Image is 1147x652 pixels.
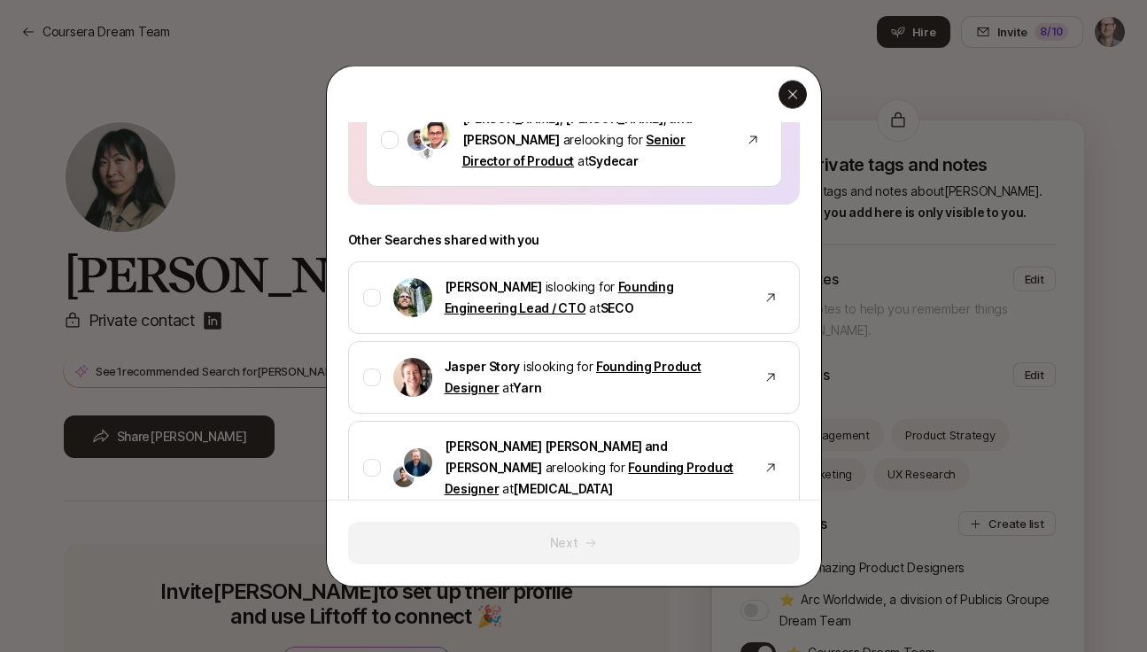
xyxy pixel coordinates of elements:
img: Adam Hill [407,128,429,150]
p: is looking for at [445,356,746,399]
span: Yarn [513,380,541,395]
img: David Deng [393,466,415,487]
span: [MEDICAL_DATA] [513,481,612,496]
span: [PERSON_NAME] [445,279,542,294]
a: Founding Product Designer [445,359,701,395]
span: [PERSON_NAME], [PERSON_NAME], and [PERSON_NAME] [462,111,693,147]
p: is looking for at [445,276,746,319]
a: Founding Engineering Lead / CTO [445,279,674,315]
p: are looking for at [462,108,728,172]
a: Senior Director of Product [462,132,686,168]
img: Shriram Bhashyam [422,120,450,149]
p: Other Searches shared with you [348,229,800,251]
a: Founding Product Designer [445,460,733,496]
span: SECO [601,300,634,315]
span: Jasper Story [445,359,521,374]
img: Sagan Schultz [404,448,432,477]
img: Nik Talreja [419,145,433,159]
p: are looking for at [445,436,746,500]
img: Jasper Story [393,358,432,397]
span: [PERSON_NAME] [PERSON_NAME] and [PERSON_NAME] [445,439,668,475]
span: Sydecar [588,153,638,168]
img: Carter Cleveland [393,278,432,317]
